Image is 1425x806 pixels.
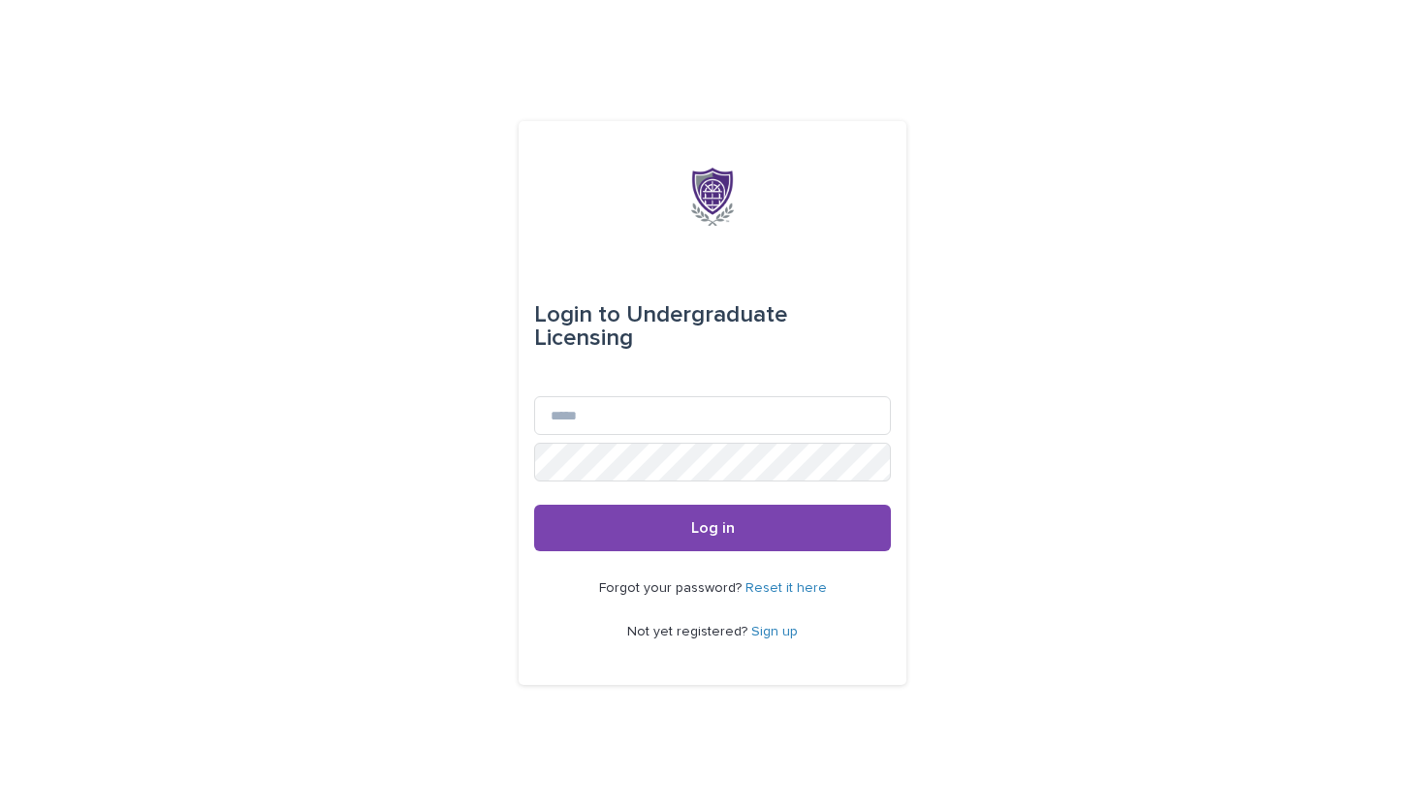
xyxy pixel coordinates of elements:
[751,625,798,638] a: Sign up
[691,520,735,536] span: Log in
[745,581,827,595] a: Reset it here
[534,288,891,365] div: Undergraduate Licensing
[627,625,751,638] span: Not yet registered?
[534,303,620,326] span: Login to
[691,168,734,226] img: x6gApCqSSRW4kcS938hP
[534,505,891,551] button: Log in
[599,581,745,595] span: Forgot your password?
